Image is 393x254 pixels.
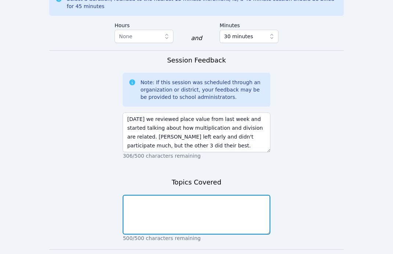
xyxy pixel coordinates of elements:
[119,33,133,39] span: None
[220,30,278,43] button: 30 minutes
[191,34,202,43] div: and
[123,235,270,242] p: 500/500 characters remaining
[123,112,270,152] textarea: [DATE] we reviewed place value from last week and started talking about how multiplication and di...
[123,152,270,160] p: 306/500 characters remaining
[115,19,173,30] label: Hours
[167,55,226,65] h3: Session Feedback
[115,30,173,43] button: None
[140,79,264,101] div: Note: If this session was scheduled through an organization or district, your feedback may be be ...
[224,32,253,41] span: 30 minutes
[220,19,278,30] label: Minutes
[172,177,221,187] h3: Topics Covered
